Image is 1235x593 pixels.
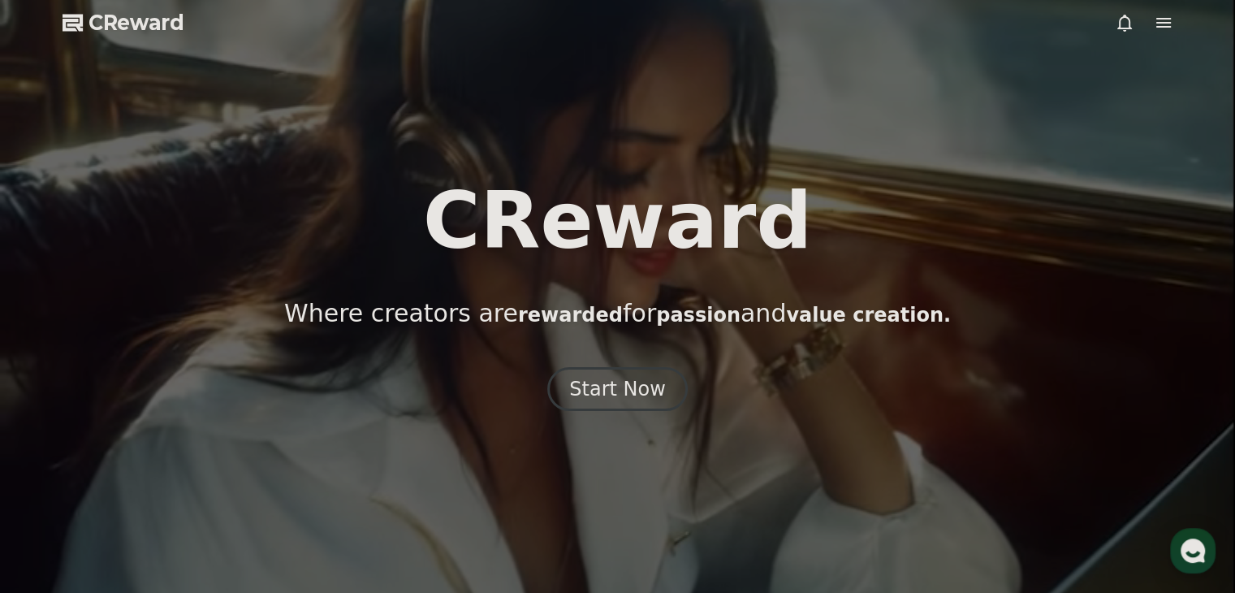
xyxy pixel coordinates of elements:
[107,458,209,499] a: Messages
[656,304,741,327] span: passion
[423,182,812,260] h1: CReward
[209,458,312,499] a: Settings
[547,383,688,399] a: Start Now
[5,458,107,499] a: Home
[135,483,183,496] span: Messages
[547,367,688,411] button: Start Now
[518,304,623,327] span: rewarded
[41,483,70,496] span: Home
[284,299,951,328] p: Where creators are for and
[786,304,951,327] span: value creation.
[89,10,184,36] span: CReward
[240,483,280,496] span: Settings
[569,376,666,402] div: Start Now
[63,10,184,36] a: CReward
